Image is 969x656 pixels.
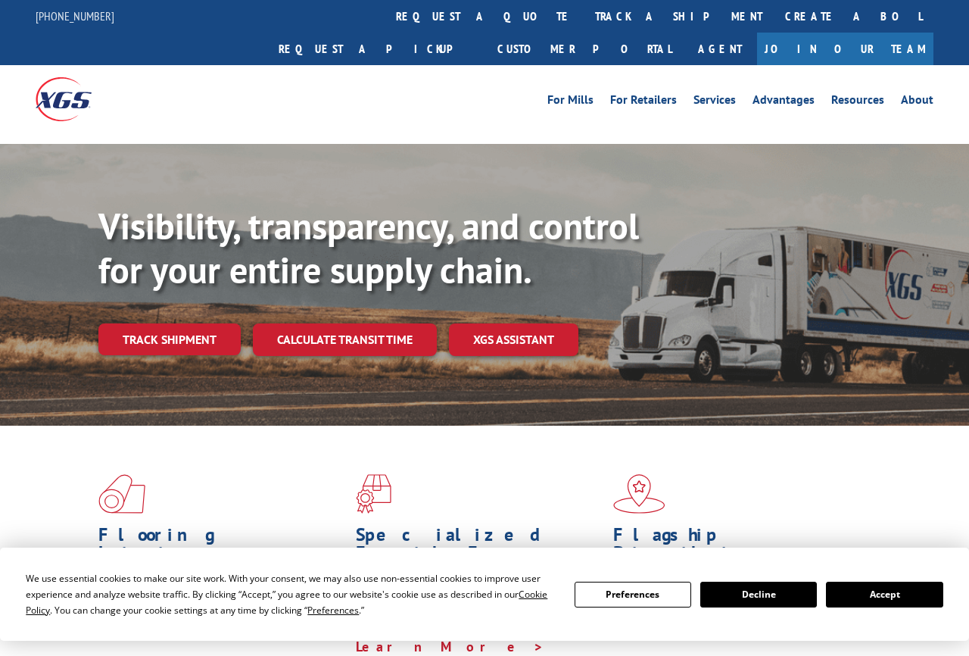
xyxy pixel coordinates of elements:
img: xgs-icon-focused-on-flooring-red [356,474,391,514]
a: For Mills [547,94,594,111]
a: Track shipment [98,323,241,355]
button: Decline [700,582,817,608]
a: [PHONE_NUMBER] [36,8,114,23]
h1: Flooring Logistics Solutions [98,526,344,588]
a: Advantages [752,94,815,111]
b: Visibility, transparency, and control for your entire supply chain. [98,202,639,293]
h1: Specialized Freight Experts [356,526,602,570]
a: Calculate transit time [253,323,437,356]
a: Customer Portal [486,33,683,65]
button: Accept [826,582,943,608]
a: For Retailers [610,94,677,111]
a: Resources [831,94,884,111]
a: Services [693,94,736,111]
a: Request a pickup [267,33,486,65]
img: xgs-icon-total-supply-chain-intelligence-red [98,474,145,514]
a: About [901,94,933,111]
img: xgs-icon-flagship-distribution-model-red [613,474,665,514]
a: Learn More > [356,638,544,655]
a: Agent [683,33,757,65]
div: We use essential cookies to make our site work. With your consent, we may also use non-essential ... [26,570,556,618]
span: As an industry carrier of choice, XGS has brought innovation and dedication to flooring logistics... [98,588,333,642]
h1: Flagship Distribution Model [613,526,859,588]
a: XGS ASSISTANT [449,323,578,356]
span: Our agile distribution network gives you nationwide inventory management on demand. [613,588,850,642]
span: Preferences [307,604,359,617]
button: Preferences [575,582,691,608]
a: Join Our Team [757,33,933,65]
